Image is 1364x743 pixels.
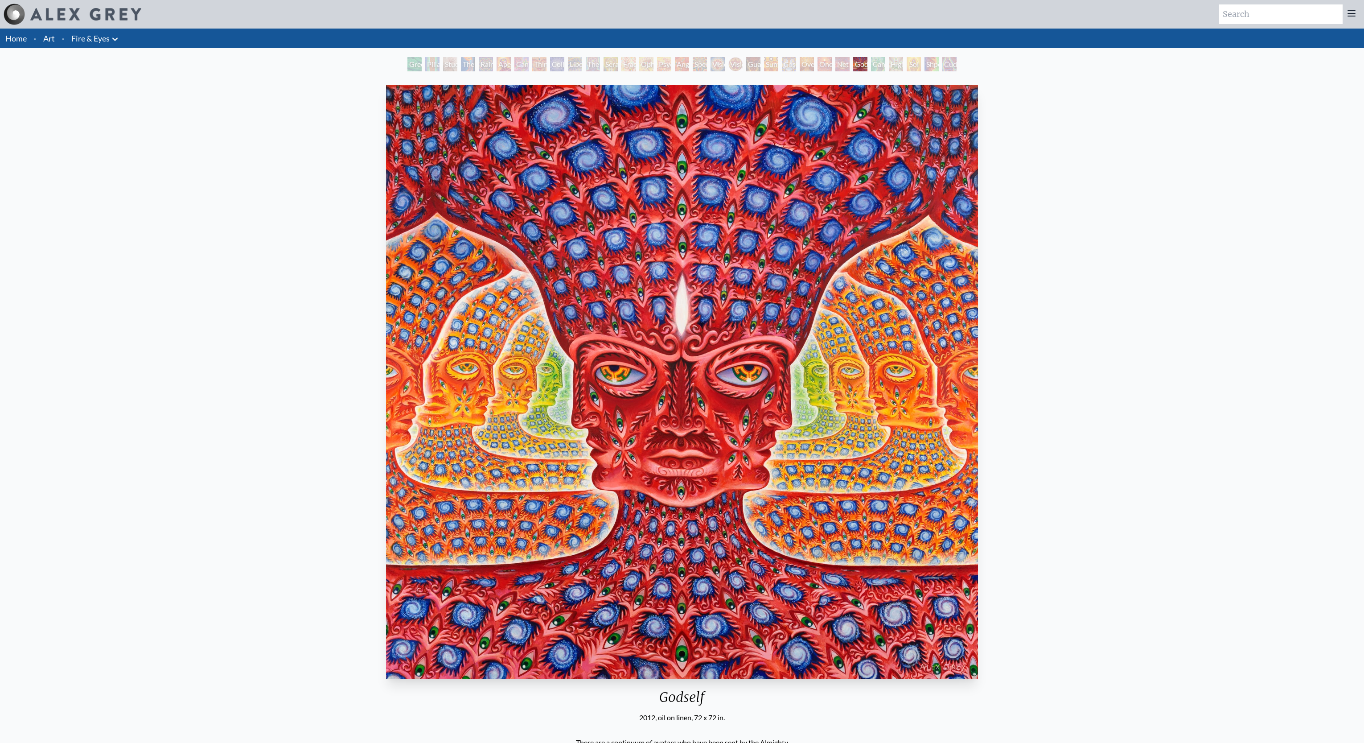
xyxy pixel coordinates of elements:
[425,57,440,71] div: Pillar of Awareness
[604,57,618,71] div: Seraphic Transport Docking on the Third Eye
[71,32,110,45] a: Fire & Eyes
[58,29,68,48] li: ·
[443,57,457,71] div: Study for the Great Turn
[924,57,939,71] div: Shpongled
[382,689,982,712] div: Godself
[818,57,832,71] div: One
[479,57,493,71] div: Rainbow Eye Ripple
[461,57,475,71] div: The Torch
[514,57,529,71] div: Cannabis Sutra
[586,57,600,71] div: The Seer
[764,57,778,71] div: Sunyata
[43,32,55,45] a: Art
[853,57,867,71] div: Godself
[1219,4,1343,24] input: Search
[657,57,671,71] div: Psychomicrograph of a Fractal Paisley Cherub Feather Tip
[407,57,422,71] div: Green Hand
[907,57,921,71] div: Sol Invictus
[386,85,978,679] img: Godself-2012-Alex-Grey-watermarked.jpeg
[835,57,850,71] div: Net of Being
[550,57,564,71] div: Collective Vision
[568,57,582,71] div: Liberation Through Seeing
[693,57,707,71] div: Spectral Lotus
[942,57,957,71] div: Cuddle
[621,57,636,71] div: Fractal Eyes
[497,57,511,71] div: Aperture
[889,57,903,71] div: Higher Vision
[532,57,546,71] div: Third Eye Tears of Joy
[711,57,725,71] div: Vision Crystal
[382,712,982,723] div: 2012, oil on linen, 72 x 72 in.
[728,57,743,71] div: Vision [PERSON_NAME]
[639,57,653,71] div: Ophanic Eyelash
[871,57,885,71] div: Cannafist
[746,57,760,71] div: Guardian of Infinite Vision
[5,33,27,43] a: Home
[800,57,814,71] div: Oversoul
[675,57,689,71] div: Angel Skin
[30,29,40,48] li: ·
[782,57,796,71] div: Cosmic Elf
